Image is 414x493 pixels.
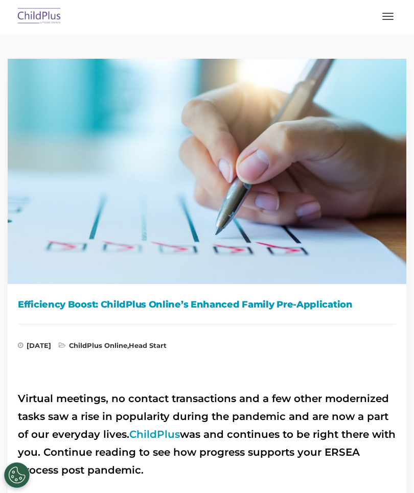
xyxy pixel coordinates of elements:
img: ChildPlus by Procare Solutions [15,5,63,29]
h2: Virtual meetings, no contact transactions and a few other modernized tasks saw a rise in populari... [18,390,396,479]
a: ChildPlus [129,428,180,440]
h1: Efficiency Boost: ChildPlus Online’s Enhanced Family Pre-Application [18,297,396,312]
span: , [59,342,167,353]
a: Head Start [129,341,167,349]
a: ChildPlus Online [69,341,127,349]
button: Cookies Settings [4,462,30,488]
span: [DATE] [18,342,51,353]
